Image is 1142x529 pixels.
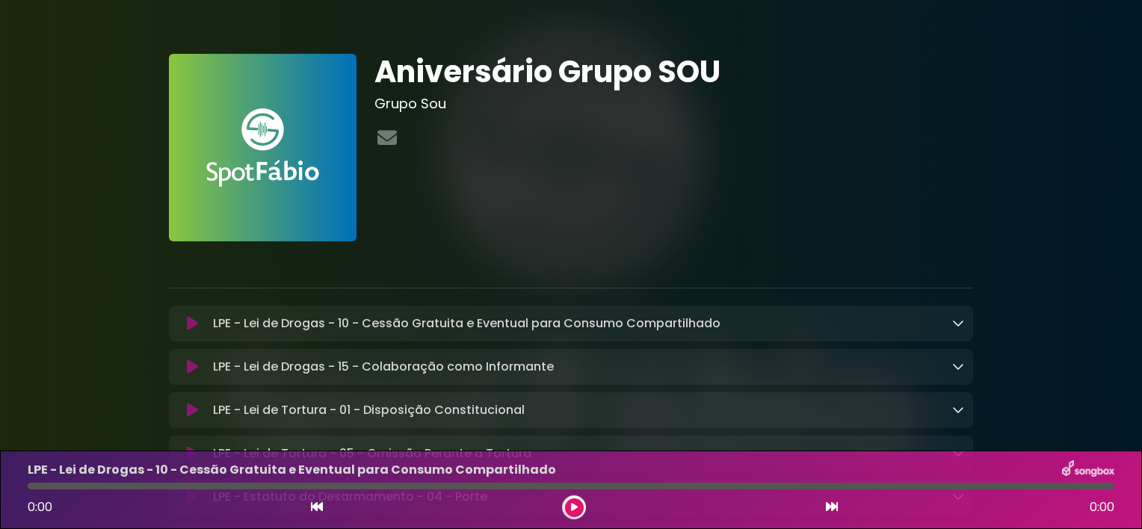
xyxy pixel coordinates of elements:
[213,358,554,376] p: LPE - Lei de Drogas - 15 - Colaboração como Informante
[28,461,556,479] p: LPE - Lei de Drogas - 10 - Cessão Gratuita e Eventual para Consumo Compartilhado
[374,96,973,112] h3: Grupo Sou
[1090,498,1114,516] span: 0:00
[374,54,973,90] h1: Aniversário Grupo SOU
[213,445,531,463] p: LPE - Lei de Tortura - 05 - Omissão Perante a Tortura
[1062,460,1114,480] img: songbox-logo-white.png
[28,498,52,516] span: 0:00
[213,315,720,332] p: LPE - Lei de Drogas - 10 - Cessão Gratuita e Eventual para Consumo Compartilhado
[213,401,525,419] p: LPE - Lei de Tortura - 01 - Disposição Constitucional
[169,54,357,241] img: FAnVhLgaRSStWruMDZa6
